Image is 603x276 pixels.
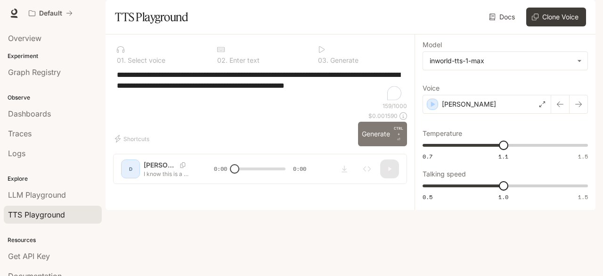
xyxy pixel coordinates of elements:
[117,69,403,102] textarea: To enrich screen reader interactions, please activate Accessibility in Grammarly extension settings
[126,57,165,64] p: Select voice
[423,171,466,177] p: Talking speed
[578,152,588,160] span: 1.5
[423,52,587,70] div: inworld-tts-1-max
[39,9,62,17] p: Default
[228,57,260,64] p: Enter text
[423,152,432,160] span: 0.7
[498,193,508,201] span: 1.0
[487,8,519,26] a: Docs
[24,4,77,23] button: All workspaces
[394,125,403,142] p: ⏎
[368,112,398,120] p: $ 0.001590
[423,130,462,137] p: Temperature
[115,8,188,26] h1: TTS Playground
[442,100,496,109] p: [PERSON_NAME]
[430,56,572,66] div: inworld-tts-1-max
[498,152,508,160] span: 1.1
[423,85,440,92] p: Voice
[383,102,407,110] p: 159 / 1000
[113,131,153,146] button: Shortcuts
[578,193,588,201] span: 1.5
[394,125,403,137] p: CTRL +
[217,57,228,64] p: 0 2 .
[117,57,126,64] p: 0 1 .
[423,42,442,48] p: Model
[358,122,407,146] button: GenerateCTRL +⏎
[318,57,328,64] p: 0 3 .
[423,193,432,201] span: 0.5
[328,57,359,64] p: Generate
[526,8,586,26] button: Clone Voice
